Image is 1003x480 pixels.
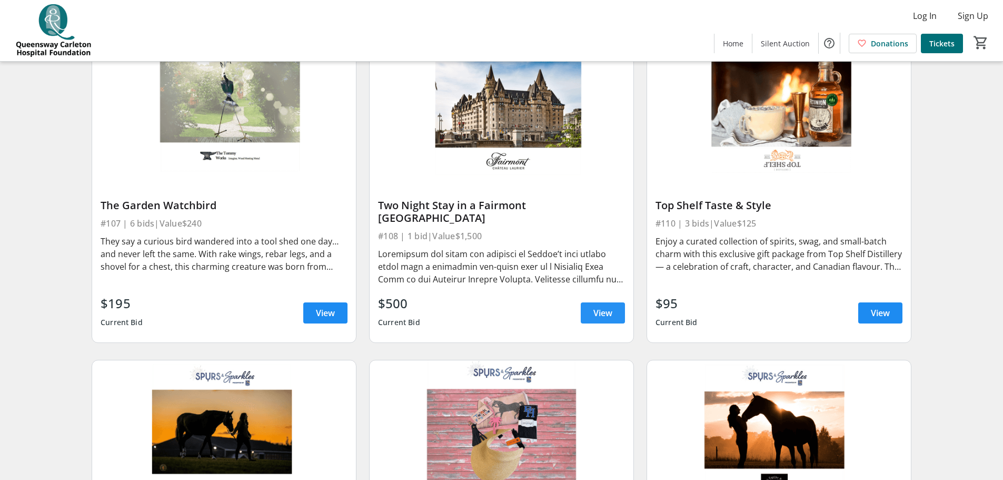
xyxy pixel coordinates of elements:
[656,313,698,332] div: Current Bid
[378,229,625,243] div: #108 | 1 bid | Value $1,500
[656,235,902,273] div: Enjoy a curated collection of spirits, swag, and small-batch charm with this exclusive gift packa...
[656,216,902,231] div: #110 | 3 bids | Value $125
[101,216,347,231] div: #107 | 6 bids | Value $240
[101,294,143,313] div: $195
[761,38,810,49] span: Silent Auction
[656,199,902,212] div: Top Shelf Taste & Style
[378,294,420,313] div: $500
[92,28,356,177] img: The Garden Watchbird
[905,7,945,24] button: Log In
[378,248,625,286] div: Loremipsum dol sitam con adipisci el Seddoe’t inci utlabo etdol magn a enimadmin ven-quisn exer u...
[921,34,963,53] a: Tickets
[958,9,988,22] span: Sign Up
[6,4,100,57] img: QCH Foundation's Logo
[581,302,625,324] a: View
[871,307,890,319] span: View
[819,33,840,54] button: Help
[971,33,990,52] button: Cart
[858,302,902,324] a: View
[101,199,347,212] div: The Garden Watchbird
[656,294,698,313] div: $95
[378,199,625,224] div: Two Night Stay in a Fairmont [GEOGRAPHIC_DATA]
[370,28,633,177] img: Two Night Stay in a Fairmont Chateau Laurier Gold Room
[378,313,420,332] div: Current Bid
[752,34,818,53] a: Silent Auction
[647,28,911,177] img: Top Shelf Taste & Style
[723,38,743,49] span: Home
[316,307,335,319] span: View
[714,34,752,53] a: Home
[929,38,955,49] span: Tickets
[849,34,917,53] a: Donations
[303,302,347,324] a: View
[101,313,143,332] div: Current Bid
[593,307,612,319] span: View
[949,7,997,24] button: Sign Up
[871,38,908,49] span: Donations
[913,9,937,22] span: Log In
[101,235,347,273] div: They say a curious bird wandered into a tool shed one day… and never left the same. With rake win...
